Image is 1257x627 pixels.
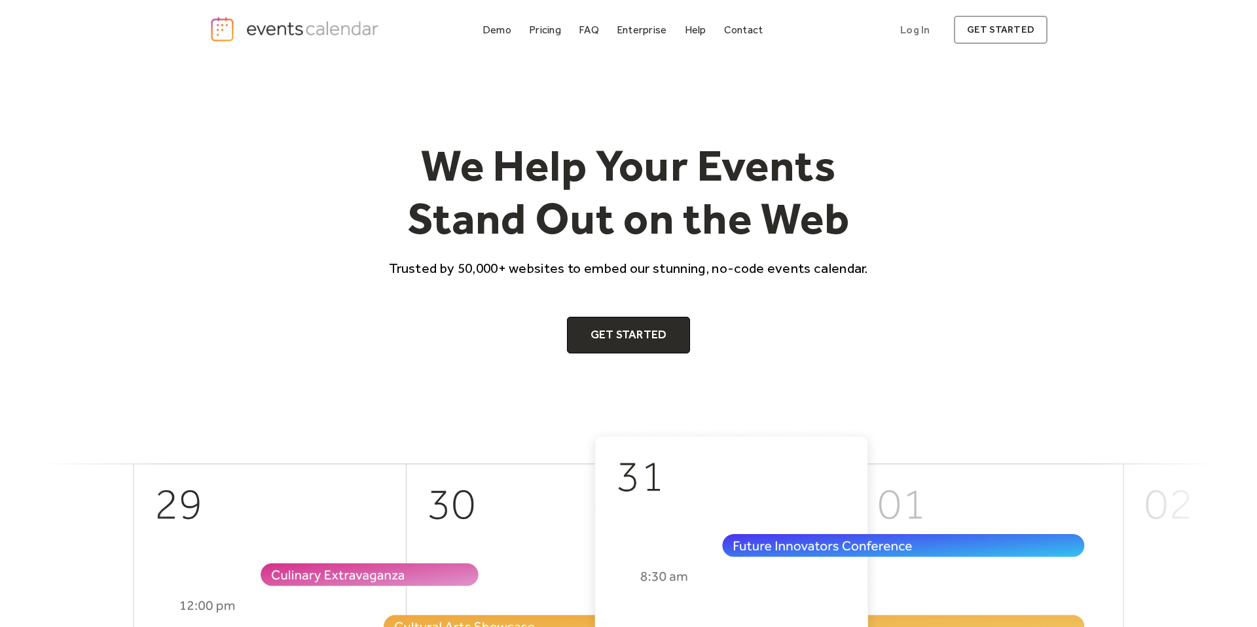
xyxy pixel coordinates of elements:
div: Pricing [529,26,561,33]
div: Help [685,26,706,33]
h1: We Help Your Events Stand Out on the Web [377,139,880,245]
a: Pricing [524,21,566,39]
a: Demo [477,21,517,39]
a: Log In [887,16,943,44]
p: Trusted by 50,000+ websites to embed our stunning, no-code events calendar. [377,259,880,278]
div: Demo [483,26,511,33]
a: get started [954,16,1047,44]
div: FAQ [579,26,599,33]
a: Help [680,21,712,39]
a: FAQ [574,21,604,39]
a: Enterprise [611,21,672,39]
div: Enterprise [617,26,666,33]
div: Contact [724,26,763,33]
a: Get Started [567,317,691,353]
a: Contact [719,21,769,39]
